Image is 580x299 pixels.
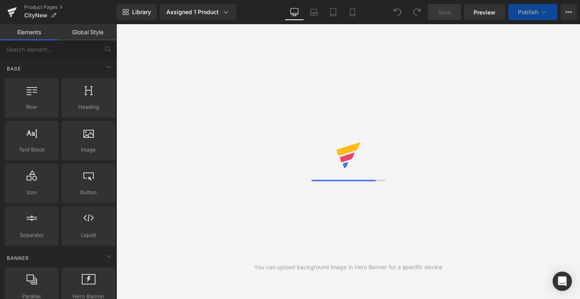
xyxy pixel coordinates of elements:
[561,4,577,20] button: More
[254,263,442,272] div: You can upload background image in Hero Banner for a specific device
[464,4,505,20] a: Preview
[7,103,56,111] span: Row
[553,272,572,291] div: Open Intercom Messenger
[6,254,30,262] span: Banner
[389,4,406,20] button: Undo
[7,145,56,154] span: Text Block
[343,4,362,20] a: Mobile
[64,188,113,197] span: Button
[64,103,113,111] span: Heading
[6,65,22,73] span: Base
[117,4,157,20] a: New Library
[409,4,425,20] button: Redo
[285,4,304,20] a: Desktop
[438,8,451,17] span: Save
[24,12,48,19] span: CityNew
[518,9,538,15] span: Publish
[166,8,230,16] div: Assigned 1 Product
[24,4,117,10] a: Product Pages
[304,4,323,20] a: Laptop
[508,4,557,20] button: Publish
[64,231,113,239] span: Liquid
[7,188,56,197] span: Icon
[474,8,495,17] span: Preview
[132,8,151,16] span: Library
[7,231,56,239] span: Separator
[323,4,343,20] a: Tablet
[64,145,113,154] span: Image
[58,24,117,40] a: Global Style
